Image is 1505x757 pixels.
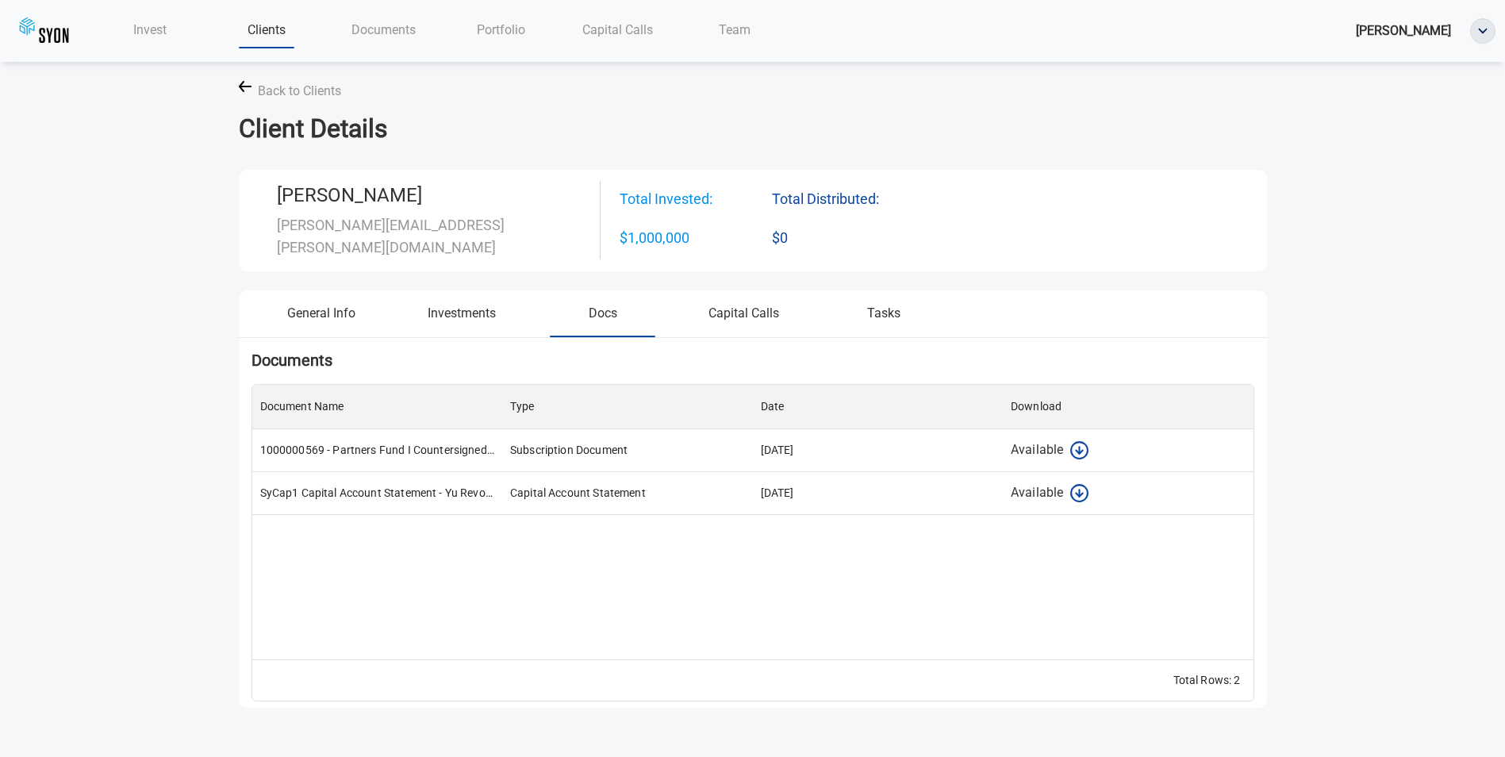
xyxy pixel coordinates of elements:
div: 2025-06-12 [761,485,794,501]
a: Capital Calls [559,13,676,46]
span: Back to Clients [258,81,341,101]
button: Tasks [814,303,954,336]
div: Type [502,384,753,428]
a: Clients [209,13,325,46]
div: Total Rows: 2 [1173,672,1241,688]
button: General Info [251,303,392,336]
div: Subscription Document [510,442,628,458]
img: arrow-down-circle.svg [1069,440,1089,460]
button: Investments [392,303,532,336]
a: Portfolio [443,13,559,46]
div: Document Name [252,384,503,428]
span: Documents [351,22,416,37]
span: Team [719,22,751,37]
span: [PERSON_NAME][EMAIL_ADDRESS][PERSON_NAME][DOMAIN_NAME] [277,217,505,256]
span: Clients [248,22,286,37]
span: Available [1011,484,1063,502]
a: Invest [91,13,208,46]
div: Date [761,384,785,428]
span: $0 [772,227,924,252]
span: [PERSON_NAME] [277,184,422,206]
span: Capital Calls [582,22,653,37]
div: Date [753,384,1004,428]
div: SyCap1 Capital Account Statement - Yu Revocable Trust [260,485,495,501]
div: 1000000569 - Partners Fund I Countersigned Subscription Documents [260,442,495,458]
div: Download [1003,384,1254,428]
span: Total Distributed: [772,188,924,213]
span: Available [1011,441,1063,459]
div: Document Name [260,384,344,428]
span: [PERSON_NAME] [1356,23,1451,38]
img: syoncap.png [19,17,69,45]
h5: Documents [251,351,1254,370]
button: Capital Calls [673,303,813,336]
span: Invest [133,22,167,37]
div: 2025-01-15 [761,442,794,458]
a: Documents [325,13,442,46]
h2: Client Details [239,113,1267,144]
img: arrow-down-circle.svg [1069,483,1089,503]
img: ellipse [1471,19,1495,43]
span: $1,000,000 [620,227,772,249]
button: ellipse [1470,18,1495,44]
button: Docs [532,303,673,336]
a: Team [677,13,793,46]
span: Total Invested: [620,188,772,210]
span: Portfolio [477,22,525,37]
div: Type [510,384,535,428]
div: Capital Account Statement [510,485,646,501]
div: Download [1011,384,1062,428]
